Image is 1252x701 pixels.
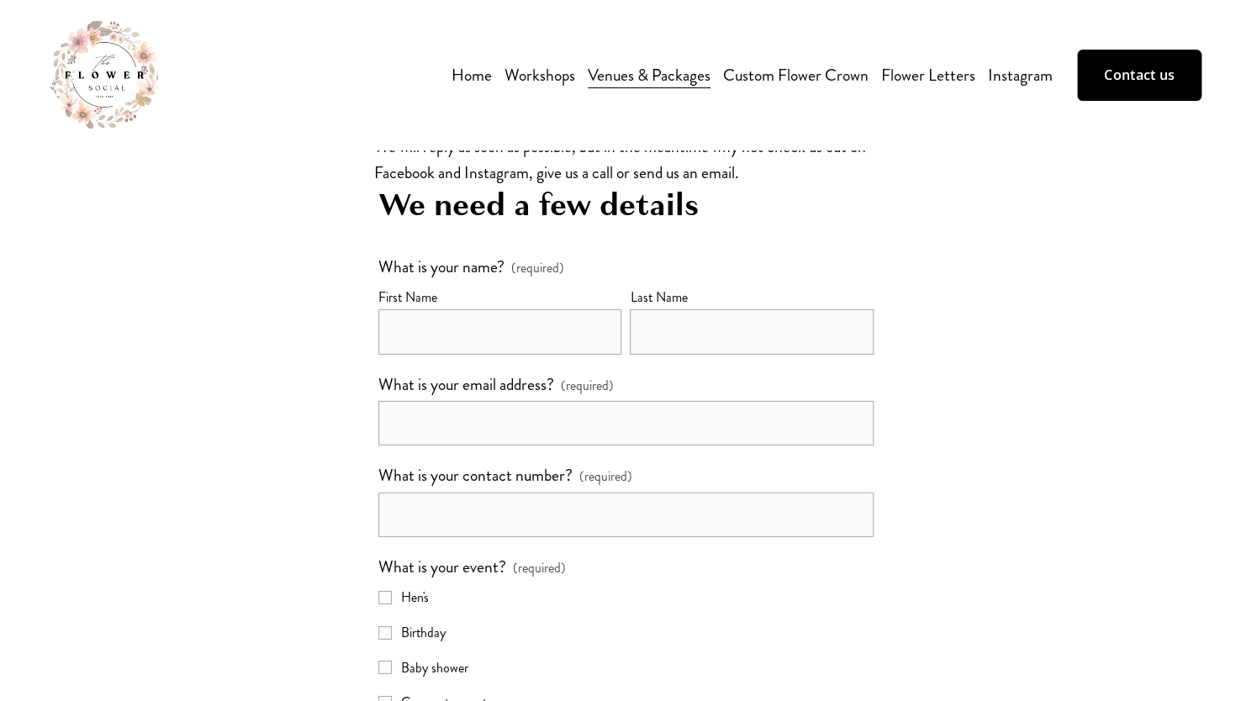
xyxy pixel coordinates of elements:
[401,622,446,644] span: Birthday
[579,466,632,488] span: (required)
[378,287,622,310] div: First Name
[378,372,554,398] span: What is your email address?
[880,61,975,90] a: Flower Letters
[588,61,711,90] a: Venues & Packages
[401,657,468,679] span: Baby shower
[987,61,1052,90] a: Instagram
[513,557,566,579] span: (required)
[374,134,878,187] p: We will reply as soon as possible, but in the meantime why not check us out on Facebook and Insta...
[378,254,504,280] span: What is your name?
[401,587,429,609] span: Hen's
[504,61,575,90] a: folder dropdown
[630,287,874,310] div: Last Name
[723,61,869,90] a: Custom Flower Crown
[378,626,392,640] input: Birthday
[1077,50,1202,100] a: Contact us
[511,261,564,275] span: (required)
[504,62,575,88] span: Workshops
[378,186,874,224] h3: We need a few details
[378,462,573,488] span: What is your contact number?
[378,661,392,674] input: Baby shower
[561,375,614,397] span: (required)
[452,61,492,90] a: Home
[50,21,158,129] img: The Flower Social
[378,591,392,604] input: Hen's
[378,554,506,580] span: What is your event?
